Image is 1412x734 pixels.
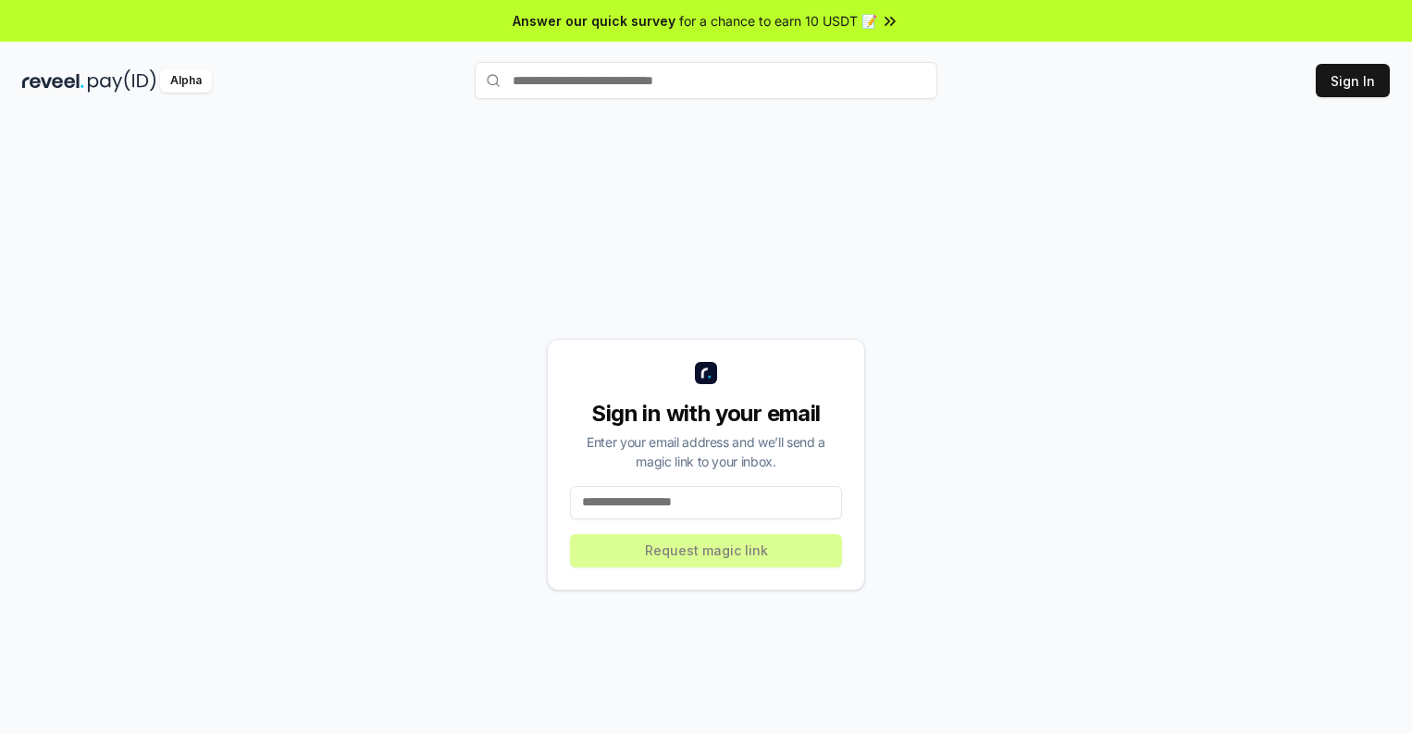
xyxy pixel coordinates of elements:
[570,399,842,429] div: Sign in with your email
[22,69,84,93] img: reveel_dark
[695,362,717,384] img: logo_small
[88,69,156,93] img: pay_id
[160,69,212,93] div: Alpha
[679,11,877,31] span: for a chance to earn 10 USDT 📝
[570,432,842,471] div: Enter your email address and we’ll send a magic link to your inbox.
[1316,64,1390,97] button: Sign In
[513,11,675,31] span: Answer our quick survey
